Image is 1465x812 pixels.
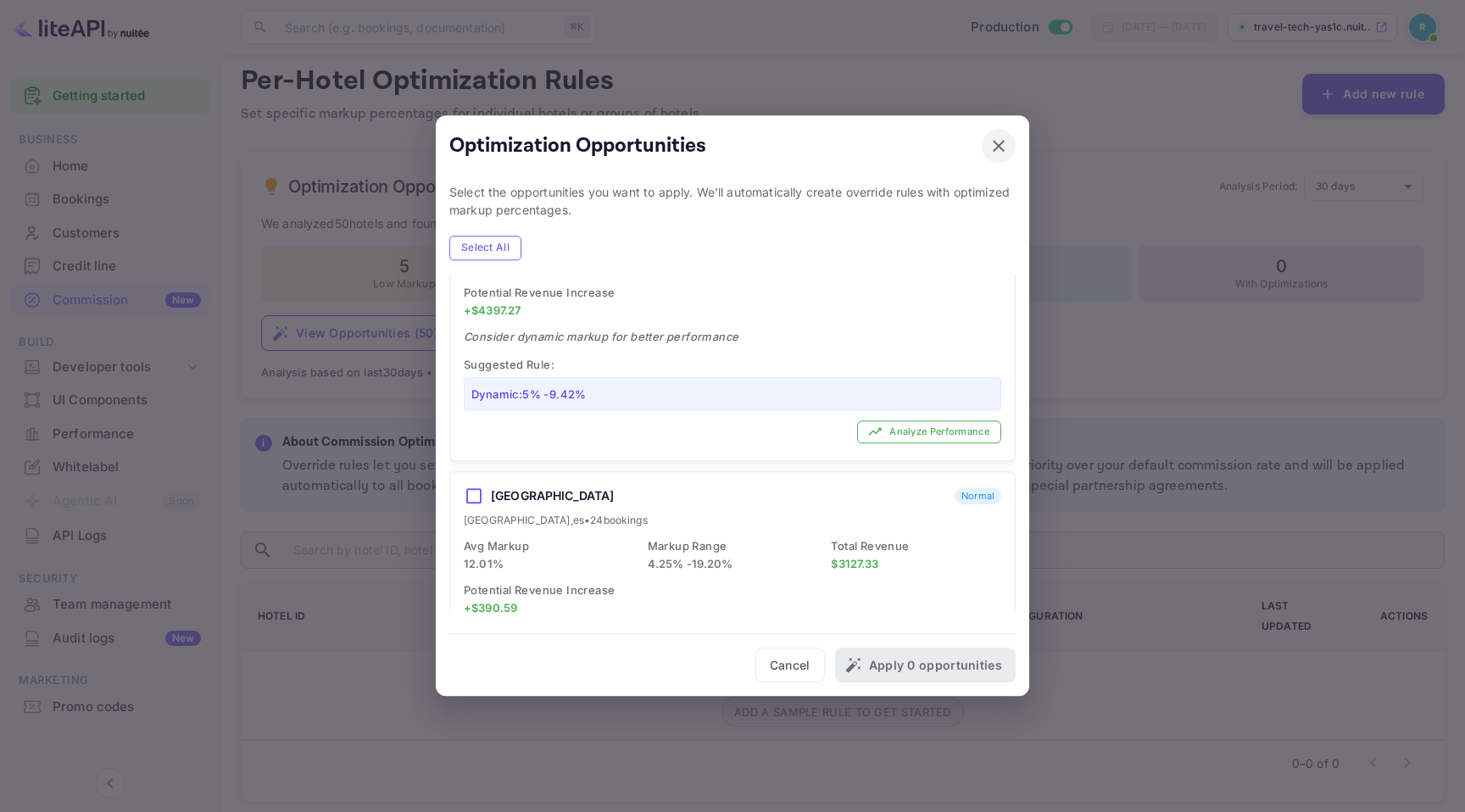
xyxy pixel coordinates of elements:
button: Select All [449,236,521,260]
span: Consider dynamic markup for better performance [464,331,738,344]
span: Normal [955,489,1001,503]
h6: [GEOGRAPHIC_DATA] [491,486,615,507]
h5: Optimization Opportunities [449,132,706,159]
p: 4.25 % - 19.20 % [648,556,818,573]
button: Analyze Performance [857,420,1001,443]
p: 4.42 % [464,259,634,275]
span: Total Revenue [831,540,909,553]
p: +$ 4397.27 [464,303,1001,320]
p: $ 3127.33 [831,556,1001,573]
p: $ 6966.29 [831,259,1001,275]
span: Potential Revenue Increase [464,584,615,598]
button: Cancel [755,648,825,683]
span: Dynamic: 5 % - 9.42 % [471,388,587,402]
p: +$ 390.59 [464,600,1001,617]
p: Select the opportunities you want to apply. We'll automatically create override rules with optimi... [449,183,1016,219]
span: Avg Markup [464,540,529,553]
span: Potential Revenue Increase [464,286,615,300]
span: Suggested Rule: [464,358,554,371]
p: [GEOGRAPHIC_DATA] , es • 24 bookings [464,514,1001,529]
span: Markup Range [648,540,727,553]
p: 3.00 % - 6.84 % [648,259,818,275]
p: 12.01 % [464,556,634,573]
